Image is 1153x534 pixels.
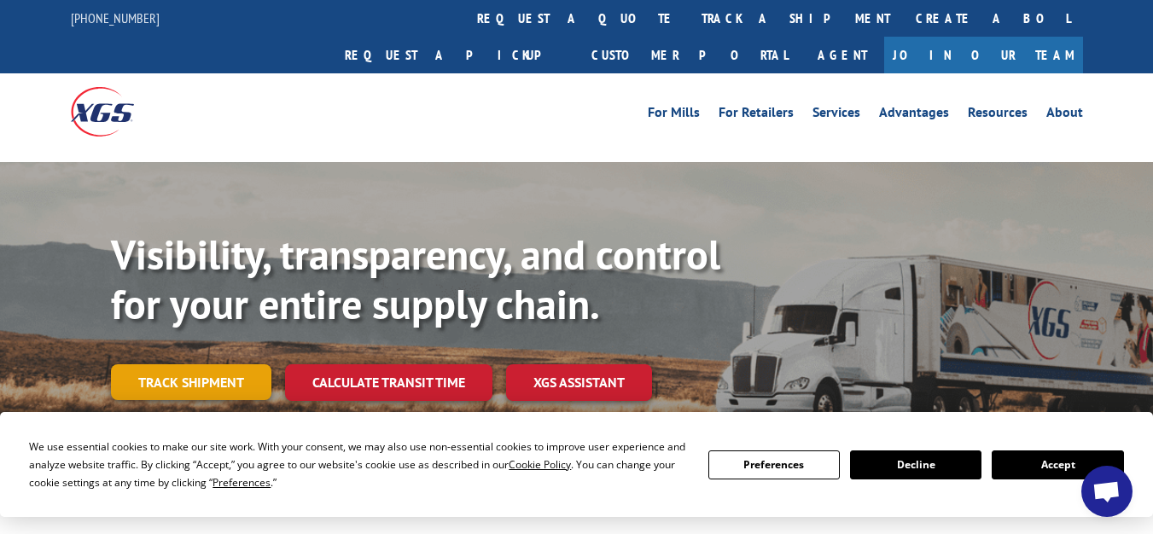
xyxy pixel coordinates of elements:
span: Preferences [213,475,271,490]
a: Join Our Team [884,37,1083,73]
a: Request a pickup [332,37,579,73]
button: Preferences [708,450,840,479]
a: Agent [801,37,884,73]
button: Decline [850,450,981,479]
button: Accept [992,450,1123,479]
a: Track shipment [111,364,271,400]
div: We use essential cookies to make our site work. With your consent, we may also use non-essential ... [29,438,687,491]
a: [PHONE_NUMBER] [71,9,160,26]
a: Services [812,106,860,125]
div: Open chat [1081,466,1133,517]
a: Advantages [879,106,949,125]
a: Calculate transit time [285,364,492,401]
a: For Retailers [719,106,794,125]
a: Customer Portal [579,37,801,73]
a: XGS ASSISTANT [506,364,652,401]
b: Visibility, transparency, and control for your entire supply chain. [111,228,720,330]
a: Resources [968,106,1028,125]
a: For Mills [648,106,700,125]
span: Cookie Policy [509,457,571,472]
a: About [1046,106,1083,125]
